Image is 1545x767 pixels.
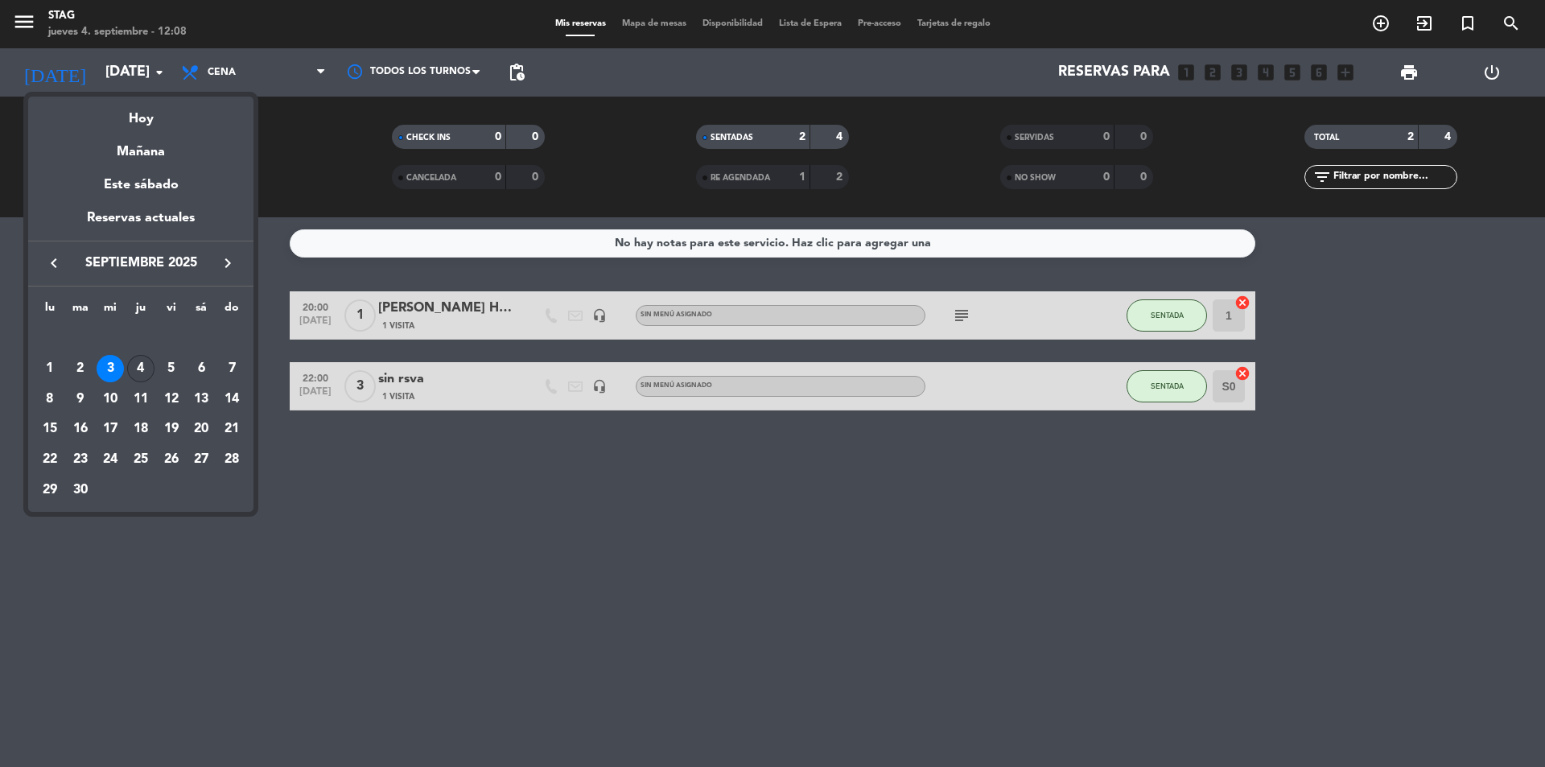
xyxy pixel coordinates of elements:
[156,444,187,475] td: 26 de septiembre de 2025
[218,355,245,382] div: 7
[127,355,154,382] div: 4
[67,355,94,382] div: 2
[216,384,247,414] td: 14 de septiembre de 2025
[216,414,247,444] td: 21 de septiembre de 2025
[65,414,96,444] td: 16 de septiembre de 2025
[65,299,96,324] th: martes
[28,163,253,208] div: Este sábado
[35,414,65,444] td: 15 de septiembre de 2025
[218,386,245,413] div: 14
[36,355,64,382] div: 1
[28,130,253,163] div: Mañana
[156,299,187,324] th: viernes
[187,414,217,444] td: 20 de septiembre de 2025
[65,353,96,384] td: 2 de septiembre de 2025
[187,446,215,473] div: 27
[126,444,156,475] td: 25 de septiembre de 2025
[127,386,154,413] div: 11
[28,97,253,130] div: Hoy
[36,386,64,413] div: 8
[158,355,185,382] div: 5
[187,444,217,475] td: 27 de septiembre de 2025
[68,253,213,274] span: septiembre 2025
[158,446,185,473] div: 26
[187,355,215,382] div: 6
[97,386,124,413] div: 10
[127,446,154,473] div: 25
[158,386,185,413] div: 12
[187,353,217,384] td: 6 de septiembre de 2025
[158,415,185,443] div: 19
[126,299,156,324] th: jueves
[35,384,65,414] td: 8 de septiembre de 2025
[35,444,65,475] td: 22 de septiembre de 2025
[187,299,217,324] th: sábado
[67,446,94,473] div: 23
[65,475,96,505] td: 30 de septiembre de 2025
[36,476,64,504] div: 29
[127,415,154,443] div: 18
[95,444,126,475] td: 24 de septiembre de 2025
[35,323,247,353] td: SEP.
[187,384,217,414] td: 13 de septiembre de 2025
[97,446,124,473] div: 24
[126,384,156,414] td: 11 de septiembre de 2025
[67,415,94,443] div: 16
[218,415,245,443] div: 21
[35,353,65,384] td: 1 de septiembre de 2025
[218,446,245,473] div: 28
[97,355,124,382] div: 3
[36,415,64,443] div: 15
[126,414,156,444] td: 18 de septiembre de 2025
[126,353,156,384] td: 4 de septiembre de 2025
[216,353,247,384] td: 7 de septiembre de 2025
[216,444,247,475] td: 28 de septiembre de 2025
[156,414,187,444] td: 19 de septiembre de 2025
[213,253,242,274] button: keyboard_arrow_right
[97,415,124,443] div: 17
[218,254,237,273] i: keyboard_arrow_right
[156,384,187,414] td: 12 de septiembre de 2025
[187,415,215,443] div: 20
[67,386,94,413] div: 9
[67,476,94,504] div: 30
[35,475,65,505] td: 29 de septiembre de 2025
[36,446,64,473] div: 22
[95,353,126,384] td: 3 de septiembre de 2025
[156,353,187,384] td: 5 de septiembre de 2025
[35,299,65,324] th: lunes
[65,384,96,414] td: 9 de septiembre de 2025
[65,444,96,475] td: 23 de septiembre de 2025
[95,414,126,444] td: 17 de septiembre de 2025
[95,384,126,414] td: 10 de septiembre de 2025
[28,208,253,241] div: Reservas actuales
[44,254,64,273] i: keyboard_arrow_left
[216,299,247,324] th: domingo
[95,299,126,324] th: miércoles
[187,386,215,413] div: 13
[39,253,68,274] button: keyboard_arrow_left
